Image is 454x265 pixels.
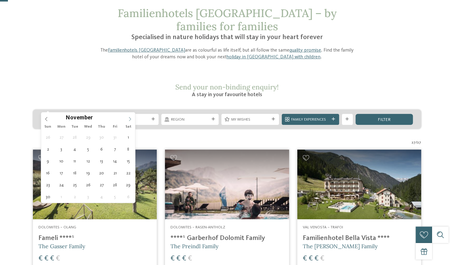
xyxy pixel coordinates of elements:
span: December 1, 2025 [55,191,67,203]
span: October 26, 2025 [42,131,54,143]
span: November 30, 2025 [42,191,54,203]
span: November 10, 2025 [55,155,67,167]
span: € [176,255,181,262]
span: November 21, 2025 [109,167,121,179]
span: Sun [41,125,55,129]
span: Val Venosta – Trafoi [303,225,343,229]
span: November 11, 2025 [69,155,81,167]
img: Looking for family hotels? Find the best ones here! [33,150,157,219]
span: October 30, 2025 [95,131,107,143]
span: € [44,255,48,262]
img: Looking for family hotels? Find the best ones here! [165,150,289,219]
span: € [182,255,186,262]
span: November 28, 2025 [109,179,121,191]
span: Region [171,117,209,122]
span: € [38,255,43,262]
span: € [56,255,60,262]
p: The are as colourful as life itself, but all follow the same . Find the family hotel of your drea... [97,47,358,61]
img: Looking for family hotels? Find the best ones here! [297,150,421,219]
a: Familienhotels [GEOGRAPHIC_DATA] [108,48,185,53]
span: December 6, 2025 [122,191,134,203]
span: Send your non-binding enquiry! [175,82,279,91]
span: Dolomites – Olang [38,225,76,229]
span: Dolomites – Rasen-Antholz [170,225,225,229]
span: November 2, 2025 [42,143,54,155]
span: December 2, 2025 [69,191,81,203]
span: October 31, 2025 [109,131,121,143]
span: November 24, 2025 [55,179,67,191]
h4: Familienhotel Bella Vista **** [303,234,416,242]
span: November 18, 2025 [69,167,81,179]
span: November 14, 2025 [109,155,121,167]
span: Fri [108,125,122,129]
span: € [314,255,319,262]
span: Sat [122,125,135,129]
span: November 19, 2025 [82,167,94,179]
span: November 7, 2025 [109,143,121,155]
span: November 15, 2025 [122,155,134,167]
span: November 1, 2025 [122,131,134,143]
span: November 29, 2025 [122,179,134,191]
a: holiday in [GEOGRAPHIC_DATA] with children [227,55,320,60]
span: € [188,255,192,262]
span: My wishes [231,117,269,122]
span: October 27, 2025 [55,131,67,143]
span: Specialised in nature holidays that will stay in your heart forever [131,34,323,41]
span: Mon [55,125,68,129]
span: November 23, 2025 [42,179,54,191]
span: November [66,115,93,121]
span: November 5, 2025 [82,143,94,155]
span: Wed [81,125,95,129]
span: November 13, 2025 [95,155,107,167]
span: November 12, 2025 [82,155,94,167]
span: Tue [68,125,81,129]
input: Year [93,114,113,121]
span: € [309,255,313,262]
span: October 29, 2025 [82,131,94,143]
span: 27 [417,140,421,145]
span: The Gasser Family [38,243,85,250]
span: € [320,255,324,262]
span: Family Experiences [291,117,329,122]
span: The Preindl Family [170,243,219,250]
span: November 6, 2025 [95,143,107,155]
span: November 16, 2025 [42,167,54,179]
span: November 25, 2025 [69,179,81,191]
span: € [170,255,175,262]
span: November 26, 2025 [82,179,94,191]
span: € [303,255,307,262]
span: 27 [412,140,416,145]
span: October 28, 2025 [69,131,81,143]
span: December 4, 2025 [95,191,107,203]
a: quality promise [289,48,321,53]
span: November 27, 2025 [95,179,107,191]
span: December 3, 2025 [82,191,94,203]
span: Familienhotels [GEOGRAPHIC_DATA] – by families for families [117,6,336,33]
span: November 9, 2025 [42,155,54,167]
span: November 20, 2025 [95,167,107,179]
span: € [50,255,54,262]
span: November 8, 2025 [122,143,134,155]
span: filter [378,118,391,122]
span: A stay in your favourite hotels [192,92,262,97]
h4: ****ˢ Garberhof Dolomit Family [170,234,283,242]
span: November 4, 2025 [69,143,81,155]
span: December 5, 2025 [109,191,121,203]
span: / [416,140,417,145]
span: November 17, 2025 [55,167,67,179]
span: The [PERSON_NAME] Family [303,243,378,250]
span: November 22, 2025 [122,167,134,179]
span: November 3, 2025 [55,143,67,155]
span: Thu [95,125,108,129]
